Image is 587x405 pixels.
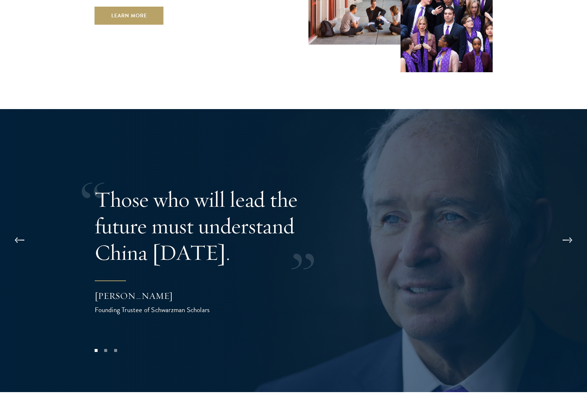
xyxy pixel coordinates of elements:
div: [PERSON_NAME] [95,290,242,302]
button: 2 of 3 [101,346,111,355]
div: Founding Trustee of Schwarzman Scholars [95,304,242,315]
p: Those who will lead the future must understand China [DATE]. [95,186,334,266]
button: 3 of 3 [111,346,120,355]
button: 1 of 3 [91,346,101,355]
a: Learn More [95,7,164,24]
